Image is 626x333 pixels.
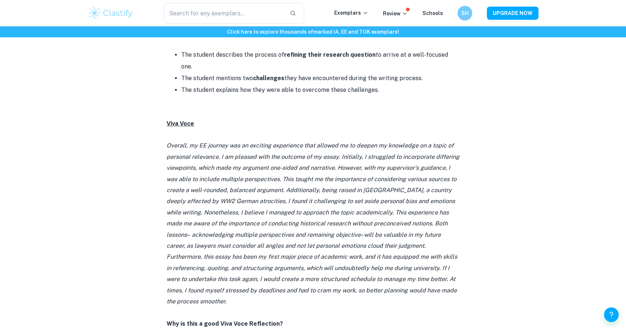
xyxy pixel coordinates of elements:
[167,140,459,307] p: – –
[181,72,459,84] li: The student mentions two they have encountered during the writing process.
[334,9,368,17] p: Exemplars
[1,28,625,36] h6: Click here to explore thousands of marked IA, EE and TOK exemplars !
[167,231,457,305] i: will be valuable in my future career, as lawyers must consider all angles and not let personal em...
[87,6,134,20] img: Clastify logo
[604,307,619,322] button: Help and Feedback
[164,3,284,23] input: Search for any exemplars...
[487,7,539,20] button: UPGRADE NOW
[167,142,459,238] i: Overall, my EE journey was an exciting experience that allowed me to deepen my knowledge on a top...
[167,120,194,127] u: Viva Voce
[383,10,408,18] p: Review
[284,51,376,58] strong: refining their research question
[253,75,284,82] strong: challenges
[167,320,283,327] strong: Why is this a good Viva Voce Reflection?
[192,231,361,238] i: acknowledging multiple perspectives and remaining objective
[461,9,469,17] h6: SH
[181,49,459,72] li: The student describes the process of to arrive at a well-focused one.
[181,84,459,96] li: The student explains how they were able to overcome these challenges.
[422,10,443,16] a: Schools
[458,6,472,20] button: SH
